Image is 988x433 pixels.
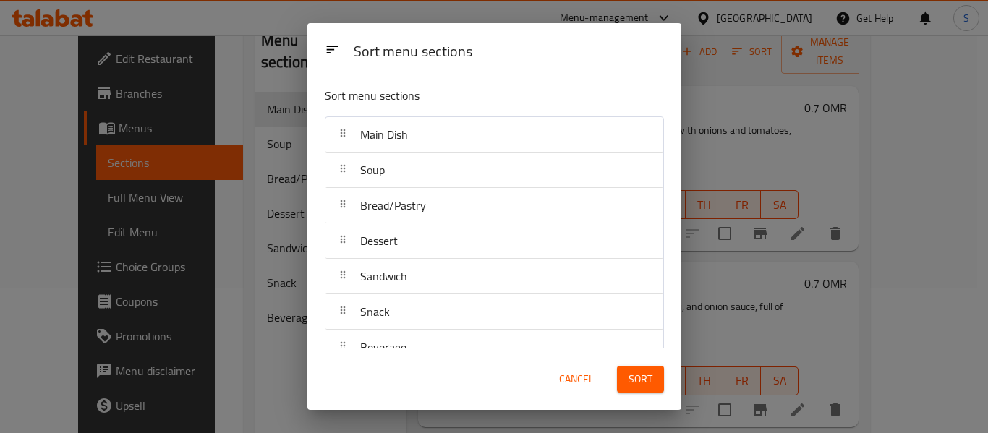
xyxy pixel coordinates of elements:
[360,230,398,252] span: Dessert
[325,223,663,259] div: Dessert
[360,124,408,145] span: Main Dish
[325,294,663,330] div: Snack
[360,159,385,181] span: Soup
[325,330,663,365] div: Beverage
[360,336,406,358] span: Beverage
[629,370,652,388] span: Sort
[325,188,663,223] div: Bread/Pastry
[325,259,663,294] div: Sandwich
[617,366,664,393] button: Sort
[348,36,670,69] div: Sort menu sections
[360,265,407,287] span: Sandwich
[325,117,663,153] div: Main Dish
[559,370,594,388] span: Cancel
[325,153,663,188] div: Soup
[360,301,390,322] span: Snack
[325,87,594,105] p: Sort menu sections
[553,366,600,393] button: Cancel
[360,194,426,216] span: Bread/Pastry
